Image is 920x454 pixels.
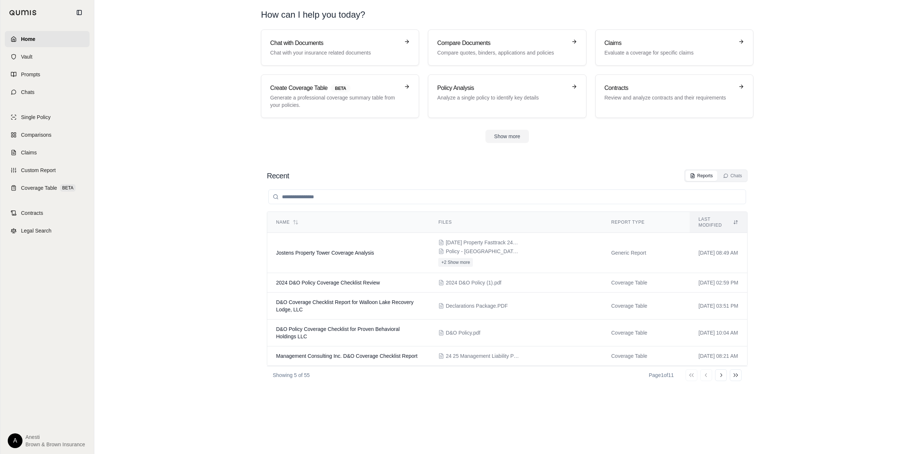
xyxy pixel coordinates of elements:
[5,162,90,178] a: Custom Report
[604,94,734,101] p: Review and analyze contracts and their requirements
[276,299,414,312] span: D&O Coverage Checklist Report for Walloon Lake Recovery Lodge, LLC
[270,94,400,109] p: Generate a professional coverage summary table from your policies.
[9,10,37,15] img: Qumis Logo
[690,319,747,346] td: [DATE] 10:04 AM
[8,433,22,448] div: A
[690,233,747,273] td: [DATE] 08:49 AM
[437,39,567,48] h3: Compare Documents
[446,279,501,286] span: 2024 D&O Policy (1).pdf
[270,39,400,48] h3: Chat with Documents
[276,219,421,225] div: Name
[446,248,519,255] span: Policy - Zurich.PDF
[5,49,90,65] a: Vault
[429,212,602,233] th: Files
[21,71,40,78] span: Prompts
[698,216,738,228] div: Last modified
[5,31,90,47] a: Home
[446,352,519,360] span: 24 25 Management Liability Package Policy.PDF
[719,171,746,181] button: Chats
[690,346,747,366] td: [DATE] 08:21 AM
[723,173,742,179] div: Chats
[21,53,32,60] span: Vault
[276,353,418,359] span: Management Consulting Inc. D&O Coverage Checklist Report
[437,94,567,101] p: Analyze a single policy to identify key details
[5,205,90,221] a: Contracts
[276,250,374,256] span: Jostens Property Tower Coverage Analysis
[686,171,717,181] button: Reports
[604,39,734,48] h3: Claims
[5,109,90,125] a: Single Policy
[446,329,480,336] span: D&O Policy.pdf
[25,433,85,441] span: Anesti
[602,319,690,346] td: Coverage Table
[21,209,43,217] span: Contracts
[5,84,90,100] a: Chats
[438,258,473,267] button: +2 Show more
[602,346,690,366] td: Coverage Table
[267,171,289,181] h2: Recent
[21,149,37,156] span: Claims
[595,74,753,118] a: ContractsReview and analyze contracts and their requirements
[602,212,690,233] th: Report Type
[604,84,734,92] h3: Contracts
[5,144,90,161] a: Claims
[21,113,50,121] span: Single Policy
[446,302,508,310] span: Declarations Package.PDF
[261,9,365,21] h1: How can I help you today?
[21,35,35,43] span: Home
[273,371,310,379] p: Showing 5 of 55
[428,29,586,66] a: Compare DocumentsCompare quotes, binders, applications and policies
[446,239,519,246] span: 2-1-24 Property Fasttrack 24M po 400M Binder.PDF
[437,49,567,56] p: Compare quotes, binders, applications and policies
[21,131,51,139] span: Comparisons
[595,29,753,66] a: ClaimsEvaluate a coverage for specific claims
[604,49,734,56] p: Evaluate a coverage for specific claims
[21,88,35,96] span: Chats
[21,227,52,234] span: Legal Search
[5,127,90,143] a: Comparisons
[5,66,90,83] a: Prompts
[261,29,419,66] a: Chat with DocumentsChat with your insurance related documents
[649,371,674,379] div: Page 1 of 11
[21,167,56,174] span: Custom Report
[485,130,529,143] button: Show more
[690,173,713,179] div: Reports
[276,326,400,339] span: D&O Policy Coverage Checklist for Proven Behavioral Holdings LLC
[60,184,76,192] span: BETA
[5,180,90,196] a: Coverage TableBETA
[5,223,90,239] a: Legal Search
[25,441,85,448] span: Brown & Brown Insurance
[270,49,400,56] p: Chat with your insurance related documents
[690,273,747,293] td: [DATE] 02:59 PM
[21,184,57,192] span: Coverage Table
[261,74,419,118] a: Create Coverage TableBETAGenerate a professional coverage summary table from your policies.
[276,280,380,286] span: 2024 D&O Policy Coverage Checklist Review
[428,74,586,118] a: Policy AnalysisAnalyze a single policy to identify key details
[270,84,400,92] h3: Create Coverage Table
[602,233,690,273] td: Generic Report
[73,7,85,18] button: Collapse sidebar
[602,273,690,293] td: Coverage Table
[690,293,747,319] td: [DATE] 03:51 PM
[437,84,567,92] h3: Policy Analysis
[331,84,351,92] span: BETA
[602,293,690,319] td: Coverage Table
